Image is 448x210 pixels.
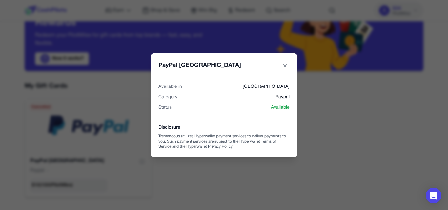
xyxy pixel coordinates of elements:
[158,84,182,90] span: Available in
[271,105,290,111] span: Available
[158,61,241,70] h4: PayPal [GEOGRAPHIC_DATA]
[25,99,152,197] div: PayPal USA gift card
[158,134,290,149] div: Tremendous utilizes Hyperwallet payment services to deliver payments to you. Such payment service...
[158,105,172,111] span: Status
[275,94,290,101] span: Paypal
[243,84,290,90] span: [GEOGRAPHIC_DATA]
[158,94,177,101] span: Category
[426,188,441,203] div: Open Intercom Messenger
[158,124,290,131] h5: Disclosure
